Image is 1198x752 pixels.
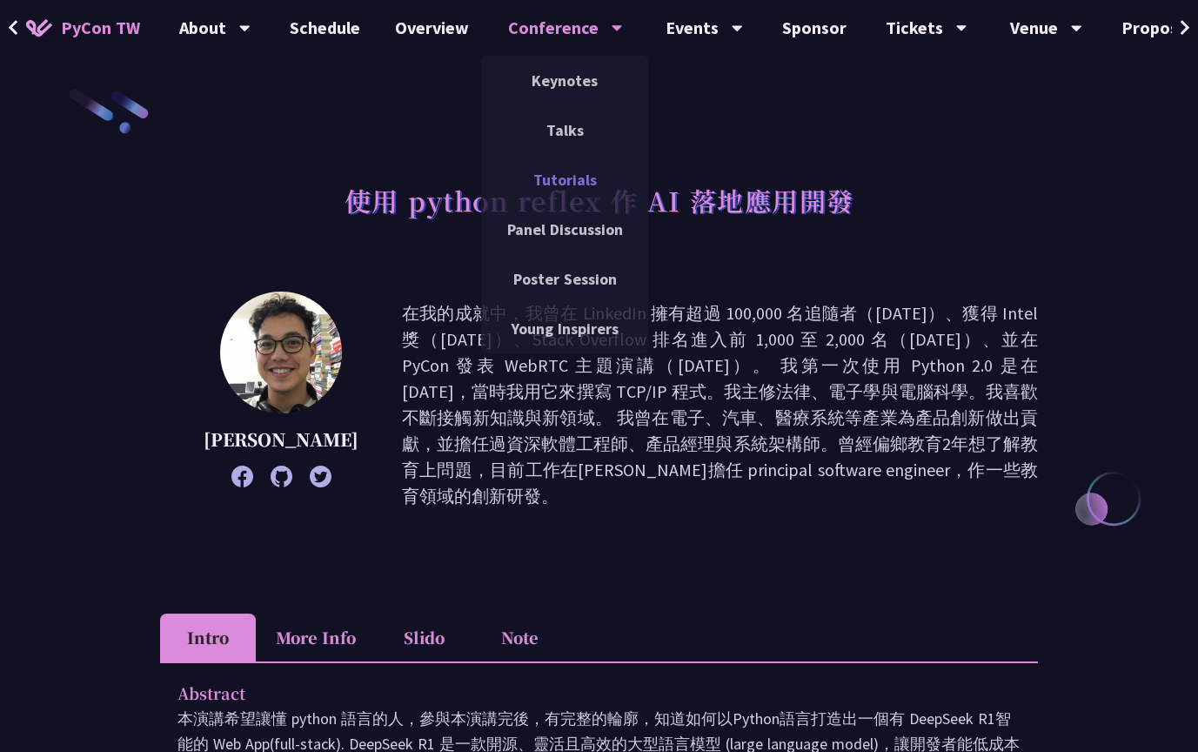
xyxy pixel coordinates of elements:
a: Tutorials [481,159,648,200]
p: [PERSON_NAME] [204,426,358,453]
li: Note [472,614,567,661]
a: Poster Session [481,258,648,299]
img: Milo Chen [220,292,342,413]
li: More Info [256,614,376,661]
a: Young Inspirers [481,308,648,349]
a: Talks [481,110,648,151]
h1: 使用 python reflex 作 AI 落地應用開發 [345,174,854,226]
li: Intro [160,614,256,661]
a: PyCon TW [9,6,157,50]
img: Home icon of PyCon TW 2025 [26,19,52,37]
li: Slido [376,614,472,661]
p: 在我的成就中，我曾在 LinkedIn 擁有超過 100,000 名追隨者（[DATE]）、獲得 Intel 獎（[DATE]）、Stack Overflow 排名進入前 1,000 至 2,0... [402,300,1038,509]
span: PyCon TW [61,15,140,41]
a: Panel Discussion [481,209,648,250]
p: Abstract [177,681,986,706]
a: Keynotes [481,60,648,101]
